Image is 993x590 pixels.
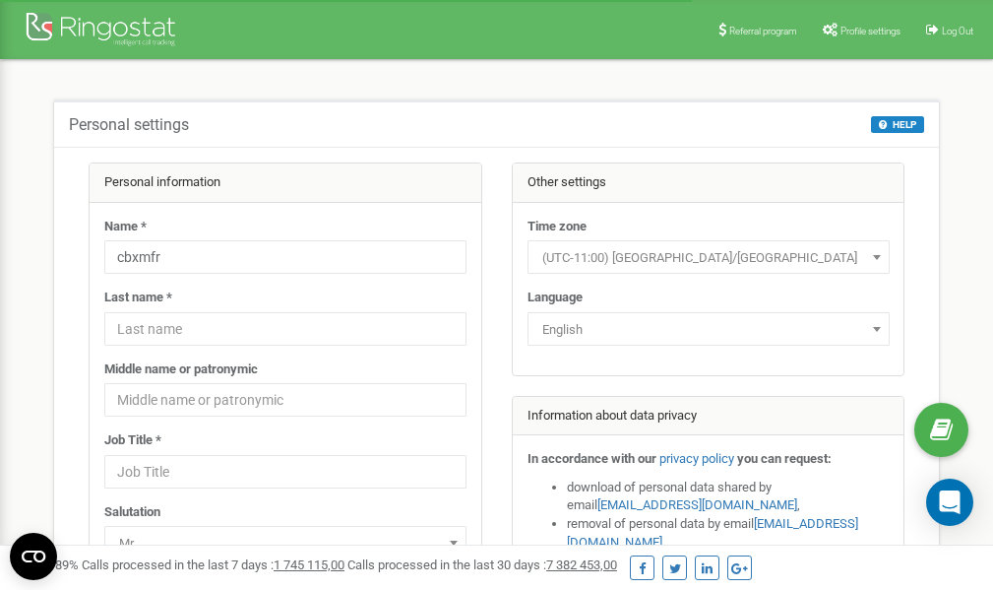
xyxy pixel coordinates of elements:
[528,312,890,346] span: English
[104,431,161,450] label: Job Title *
[104,312,466,346] input: Last name
[104,455,466,489] input: Job Title
[104,383,466,417] input: Middle name or patronymic
[104,218,147,236] label: Name *
[942,26,973,36] span: Log Out
[104,526,466,559] span: Mr.
[111,530,460,557] span: Mr.
[567,479,890,515] li: download of personal data shared by email ,
[534,244,883,272] span: (UTC-11:00) Pacific/Midway
[528,289,583,307] label: Language
[104,240,466,274] input: Name
[347,557,617,572] span: Calls processed in the last 30 days :
[104,289,172,307] label: Last name *
[926,479,973,526] div: Open Intercom Messenger
[90,164,481,203] div: Personal information
[69,116,189,134] h5: Personal settings
[528,451,656,466] strong: In accordance with our
[82,557,344,572] span: Calls processed in the last 7 days :
[513,397,904,436] div: Information about data privacy
[597,497,797,512] a: [EMAIL_ADDRESS][DOMAIN_NAME]
[10,533,57,580] button: Open CMP widget
[104,503,160,522] label: Salutation
[840,26,900,36] span: Profile settings
[528,218,587,236] label: Time zone
[274,557,344,572] u: 1 745 115,00
[729,26,797,36] span: Referral program
[737,451,832,466] strong: you can request:
[513,164,904,203] div: Other settings
[104,361,258,379] label: Middle name or patronymic
[528,240,890,274] span: (UTC-11:00) Pacific/Midway
[659,451,734,466] a: privacy policy
[534,316,883,344] span: English
[546,557,617,572] u: 7 382 453,00
[871,116,924,133] button: HELP
[567,515,890,552] li: removal of personal data by email ,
